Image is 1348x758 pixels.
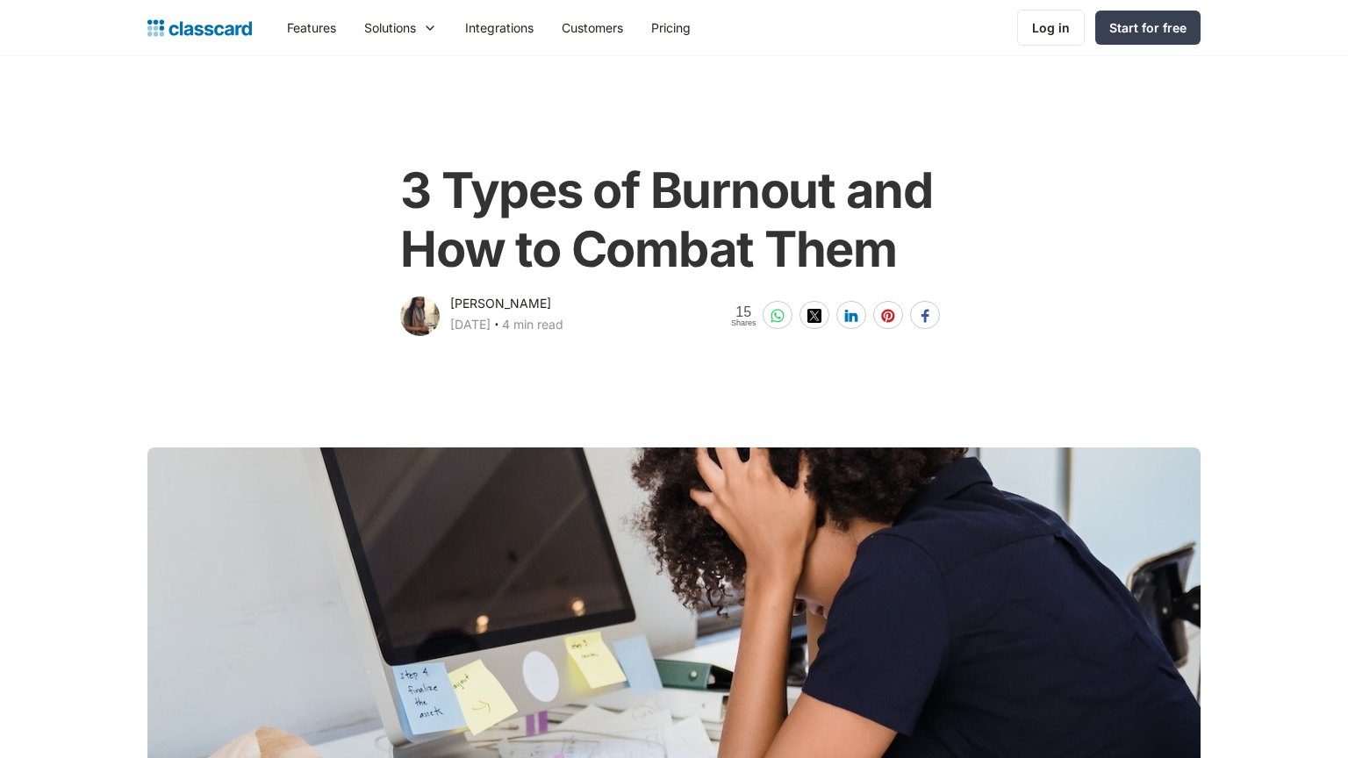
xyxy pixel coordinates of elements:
div: ‧ [491,314,502,339]
img: facebook-white sharing button [918,309,932,323]
a: Features [273,8,350,47]
span: 15 [731,304,756,319]
a: Integrations [451,8,548,47]
div: [PERSON_NAME] [450,293,551,314]
a: Logo [147,16,252,40]
img: linkedin-white sharing button [844,309,858,323]
a: Log in [1017,10,1085,46]
div: [DATE] [450,314,491,335]
div: Solutions [364,18,416,37]
img: twitter-white sharing button [807,309,821,323]
img: whatsapp-white sharing button [771,309,785,323]
a: Start for free [1095,11,1201,45]
span: Shares [731,319,756,327]
h1: 3 Types of Burnout and How to Combat Them [400,161,947,279]
a: Customers [548,8,637,47]
div: Solutions [350,8,451,47]
img: pinterest-white sharing button [881,309,895,323]
a: Pricing [637,8,705,47]
div: Start for free [1109,18,1187,37]
div: Log in [1032,18,1070,37]
div: 4 min read [502,314,563,335]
